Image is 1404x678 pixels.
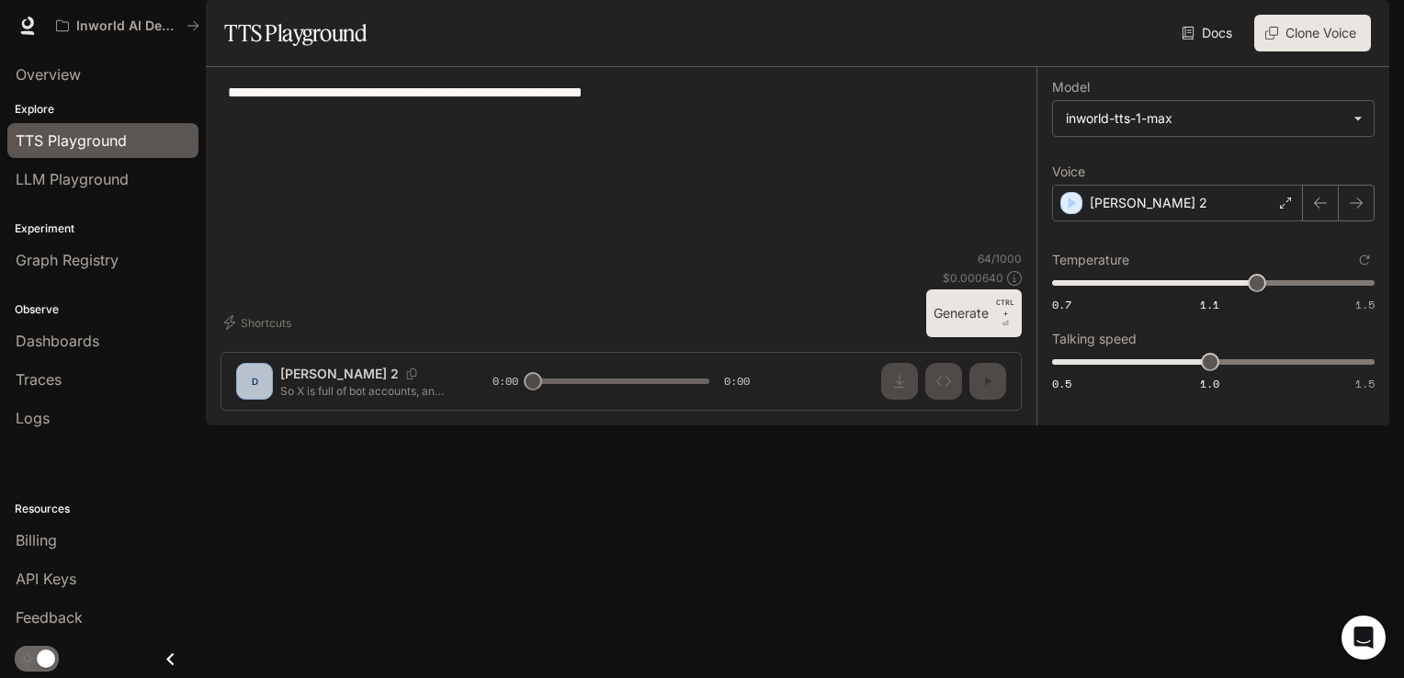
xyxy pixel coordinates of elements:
[1052,333,1137,345] p: Talking speed
[1052,165,1085,178] p: Voice
[1355,297,1375,312] span: 1.5
[76,18,179,34] p: Inworld AI Demos
[224,15,367,51] h1: TTS Playground
[1052,376,1071,391] span: 0.5
[1355,376,1375,391] span: 1.5
[996,297,1014,330] p: ⏎
[1200,376,1219,391] span: 1.0
[221,308,299,337] button: Shortcuts
[48,7,208,44] button: All workspaces
[996,297,1014,319] p: CTRL +
[1342,616,1386,660] div: Open Intercom Messenger
[1053,101,1374,136] div: inworld-tts-1-max
[1178,15,1240,51] a: Docs
[926,289,1022,337] button: GenerateCTRL +⏎
[1052,81,1090,94] p: Model
[1354,250,1375,270] button: Reset to default
[1254,15,1371,51] button: Clone Voice
[1052,254,1129,266] p: Temperature
[1052,297,1071,312] span: 0.7
[1090,194,1207,212] p: [PERSON_NAME] 2
[1066,109,1344,128] div: inworld-tts-1-max
[1200,297,1219,312] span: 1.1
